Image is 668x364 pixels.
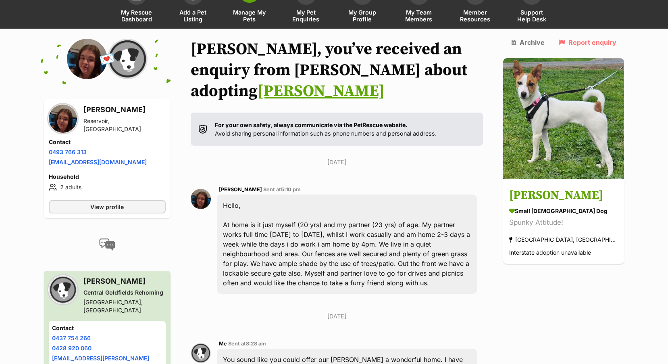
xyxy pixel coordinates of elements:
img: Hayley Jones profile pic [49,105,77,133]
p: [DATE] [191,158,483,166]
img: Nellie [503,58,624,179]
div: Hello, At home is it just myself (20 yrs) and my partner (23 yrs) of age. My partner works full t... [217,195,477,294]
a: [PERSON_NAME] [258,81,385,101]
span: Support Help Desk [514,9,550,23]
a: [EMAIL_ADDRESS][DOMAIN_NAME] [49,159,147,165]
h4: Contact [49,138,166,146]
div: Reservoir, [GEOGRAPHIC_DATA] [83,117,166,133]
img: Central Goldfields Rehoming profile pic [107,39,148,79]
span: Add a Pet Listing [175,9,211,23]
h3: [PERSON_NAME] [509,187,618,205]
span: My Pet Enquiries [288,9,324,23]
h4: Contact [52,324,162,332]
span: 💌 [98,50,116,68]
div: [GEOGRAPHIC_DATA], [GEOGRAPHIC_DATA] [509,234,618,245]
img: Hayley Jones profile pic [191,189,211,209]
span: [PERSON_NAME] [219,186,262,192]
p: Avoid sharing personal information such as phone numbers and personal address. [215,121,437,138]
h3: [PERSON_NAME] [83,276,166,287]
a: 0437 754 266 [52,335,91,341]
span: My Team Members [401,9,437,23]
h4: Household [49,173,166,181]
a: 0493 766 313 [49,149,87,155]
span: My Group Profile [344,9,381,23]
span: Sent at [228,341,266,347]
a: Archive [511,39,545,46]
span: Manage My Pets [231,9,268,23]
span: Sent at [263,186,301,192]
img: Hayley Jones profile pic [67,39,107,79]
span: Member Resources [457,9,493,23]
img: Joanne Gibbs profile pic [191,343,211,363]
a: Report enquiry [559,39,616,46]
div: Spunky Attitude! [509,218,618,228]
p: [DATE] [191,312,483,320]
h3: [PERSON_NAME] [83,104,166,115]
li: 2 adults [49,182,166,192]
a: 0428 920 060 [52,345,92,351]
div: [GEOGRAPHIC_DATA], [GEOGRAPHIC_DATA] [83,298,166,314]
span: 5:10 pm [281,186,301,192]
img: conversation-icon-4a6f8262b818ee0b60e3300018af0b2d0b884aa5de6e9bcb8d3d4eeb1a70a7c4.svg [99,238,115,251]
span: Me [219,341,227,347]
strong: For your own safety, always communicate via the PetRescue website. [215,121,408,128]
div: small [DEMOGRAPHIC_DATA] Dog [509,207,618,215]
img: Central Goldfields Rehoming profile pic [49,276,77,304]
h1: [PERSON_NAME], you’ve received an enquiry from [PERSON_NAME] about adopting [191,39,483,102]
span: Interstate adoption unavailable [509,249,591,256]
div: Central Goldfields Rehoming [83,289,166,297]
span: 8:28 am [246,341,266,347]
a: View profile [49,200,166,213]
span: My Rescue Dashboard [119,9,155,23]
a: [PERSON_NAME] small [DEMOGRAPHIC_DATA] Dog Spunky Attitude! [GEOGRAPHIC_DATA], [GEOGRAPHIC_DATA] ... [503,181,624,264]
span: View profile [90,203,124,211]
